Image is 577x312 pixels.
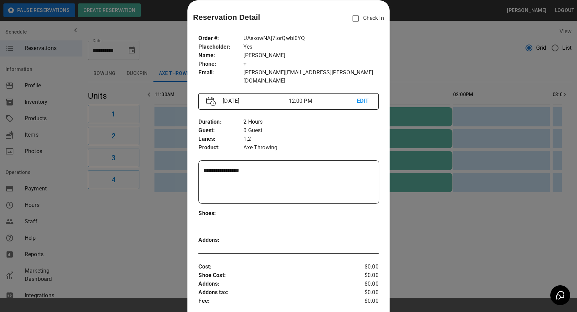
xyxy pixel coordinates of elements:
[198,271,348,280] p: Shoe Cost :
[348,11,384,26] p: Check In
[243,135,378,143] p: 1,2
[198,34,243,43] p: Order # :
[220,97,288,105] p: [DATE]
[243,34,378,43] p: UAsxowNAj7torQwbI0YQ
[348,280,378,288] p: $0.00
[198,288,348,297] p: Addons tax :
[198,135,243,143] p: Lanes :
[198,126,243,135] p: Guest :
[288,97,357,105] p: 12:00 PM
[198,297,348,305] p: Fee :
[243,118,378,126] p: 2 Hours
[348,271,378,280] p: $0.00
[198,43,243,51] p: Placeholder :
[348,263,378,271] p: $0.00
[243,51,378,60] p: [PERSON_NAME]
[198,51,243,60] p: Name :
[198,118,243,126] p: Duration :
[198,68,243,77] p: Email :
[198,60,243,68] p: Phone :
[243,60,378,68] p: +
[243,68,378,85] p: [PERSON_NAME][EMAIL_ADDRESS][PERSON_NAME][DOMAIN_NAME]
[348,297,378,305] p: $0.00
[206,97,216,106] img: Vector
[193,12,260,23] p: Reservation Detail
[198,209,243,218] p: Shoes :
[198,263,348,271] p: Cost :
[243,43,378,51] p: Yes
[348,288,378,297] p: $0.00
[198,280,348,288] p: Addons :
[198,236,243,245] p: Addons :
[357,97,371,105] p: EDIT
[243,143,378,152] p: Axe Throwing
[198,143,243,152] p: Product :
[243,126,378,135] p: 0 Guest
